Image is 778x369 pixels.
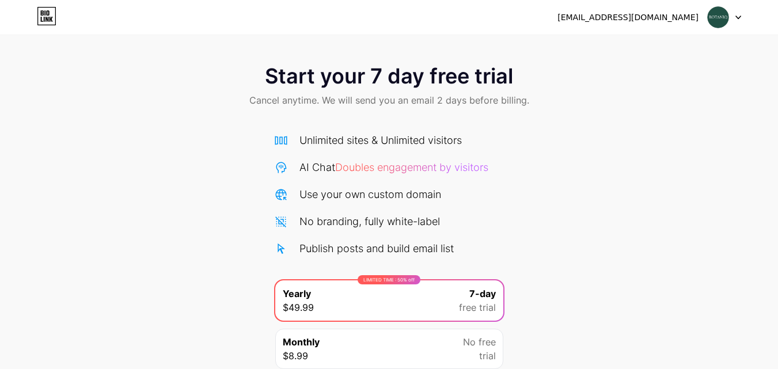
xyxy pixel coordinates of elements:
[283,335,320,349] span: Monthly
[299,214,440,229] div: No branding, fully white-label
[249,93,529,107] span: Cancel anytime. We will send you an email 2 days before billing.
[299,241,454,256] div: Publish posts and build email list
[459,300,496,314] span: free trial
[283,349,308,363] span: $8.99
[557,12,699,24] div: [EMAIL_ADDRESS][DOMAIN_NAME]
[463,335,496,349] span: No free
[335,161,488,173] span: Doubles engagement by visitors
[283,300,314,314] span: $49.99
[299,159,488,175] div: AI Chat
[707,6,729,28] img: botaniqmethod
[358,275,420,284] div: LIMITED TIME : 50% off
[469,287,496,300] span: 7-day
[479,349,496,363] span: trial
[299,132,462,148] div: Unlimited sites & Unlimited visitors
[299,187,441,202] div: Use your own custom domain
[265,64,513,88] span: Start your 7 day free trial
[283,287,311,300] span: Yearly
